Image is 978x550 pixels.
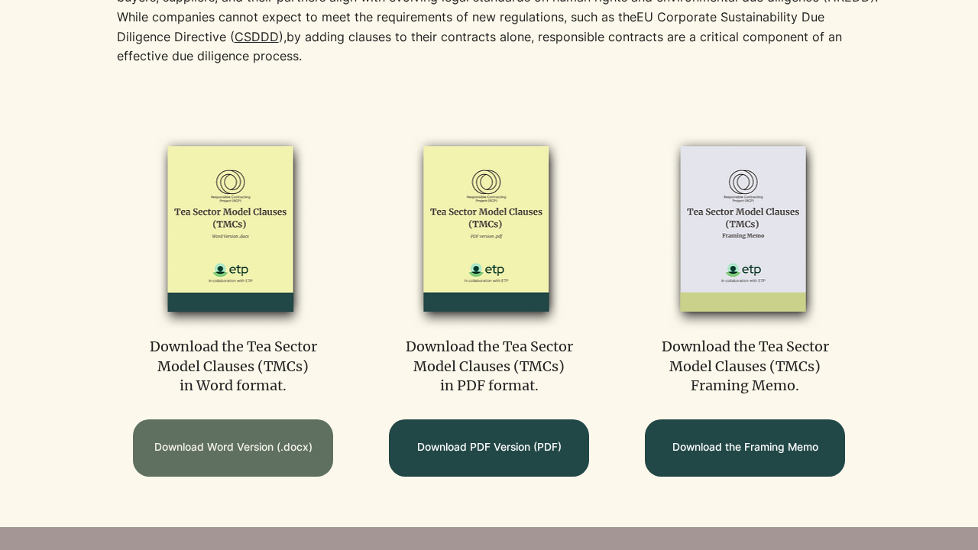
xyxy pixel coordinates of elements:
[645,419,845,477] a: Download the Framing Memo
[235,29,279,44] a: CSDDD
[108,357,358,376] p: Model Clauses (TMCs)
[672,440,818,455] span: Download the Framing Memo
[620,376,870,395] p: Framing Memo.
[364,337,614,356] p: Download the Tea Sector
[636,131,853,329] img: TMCs Framing Memo_beige bg.png
[364,357,614,376] p: Model Clauses (TMCs)
[364,376,614,395] p: in PDF format.
[117,9,824,44] a: EU Corporate Sustainability Due Diligence Directive (
[117,66,881,86] p: ​
[133,419,333,477] a: Download Word Version (.docx)
[389,419,589,477] a: Download PDF Version (PDF)
[380,131,597,329] img: TMCS pdf_beige BG.png
[117,29,842,64] span: by adding clauses to their contracts alone, responsible contracts are a critical component of an ...
[108,376,358,395] p: in Word format.
[620,357,870,376] p: Model Clauses (TMCs)
[279,29,283,44] a: )
[620,337,870,356] p: Download the Tea Sector
[108,337,358,356] p: Download the Tea Sector
[283,29,287,44] a: ,
[124,131,341,329] img: TMCs Word_beige BG.png
[154,440,313,455] span: Download Word Version (.docx)
[417,440,562,455] span: Download PDF Version (PDF)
